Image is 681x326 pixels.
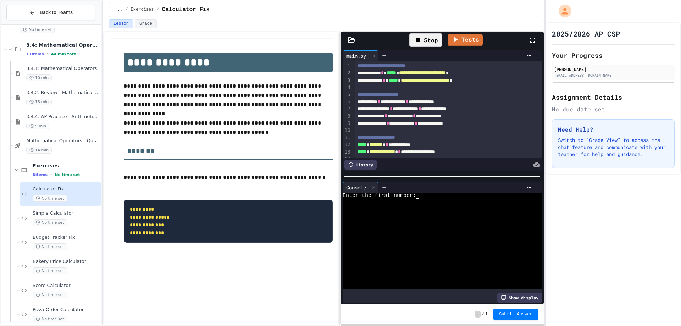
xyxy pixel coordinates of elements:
div: Console [343,184,370,191]
span: • [50,172,52,177]
div: No due date set [552,105,675,114]
div: [PERSON_NAME] [554,66,672,72]
div: [EMAIL_ADDRESS][DOMAIN_NAME] [554,73,672,78]
div: 12 [343,141,351,148]
p: Switch to "Grade View" to access the chat feature and communicate with your teacher for help and ... [558,137,669,158]
button: Grade [135,19,157,28]
span: No time set [33,243,67,250]
span: Exercises [33,162,100,169]
span: Submit Answer [499,311,532,317]
div: 14 [343,156,351,163]
div: 10 [343,127,351,134]
span: 15 min [26,99,52,105]
span: / [156,7,159,12]
span: Simple Calculator [33,210,100,216]
button: Back to Teams [6,5,95,20]
button: Lesson [109,19,133,28]
span: / [125,7,128,12]
span: / [482,311,485,317]
h3: Need Help? [558,125,669,134]
span: No time set [20,26,55,33]
a: Tests [448,34,483,46]
span: Bakery Price Calculator [33,259,100,265]
h2: Assignment Details [552,92,675,102]
span: 3.4.4: AP Practice - Arithmetic Operators [26,114,100,120]
div: 4 [343,84,351,91]
span: No time set [33,195,67,202]
div: History [344,160,377,170]
span: 5 min [26,123,49,129]
div: 3 [343,77,351,84]
span: Budget Tracker Fix [33,234,100,241]
div: My Account [551,3,573,19]
h1: 2025/2026 AP CSP [552,29,620,39]
h2: Your Progress [552,50,675,60]
div: 11 [343,134,351,141]
span: 10 min [26,74,52,81]
span: 44 min total [51,52,78,56]
div: 1 [343,62,351,70]
span: 3.4.1: Mathematical Operators [26,66,100,72]
span: Exercises [131,7,154,12]
div: 9 [343,120,351,127]
span: Calculator Fix [162,5,210,14]
span: No time set [33,219,67,226]
span: 6 items [33,172,48,177]
span: No time set [33,316,67,322]
div: 7 [343,105,351,112]
div: 8 [343,113,351,120]
span: Enter the first number: [343,193,416,199]
div: 6 [343,98,351,105]
span: Pizza Order Calculator [33,307,100,313]
span: 1 [485,311,488,317]
span: No time set [33,292,67,298]
div: main.py [343,52,370,60]
span: No time set [55,172,80,177]
div: To enrich screen reader interactions, please activate Accessibility in Grammarly extension settings [355,61,542,171]
span: Mathematical Operators - Quiz [26,138,100,144]
span: 3.4: Mathematical Operators [26,42,100,48]
div: Console [343,182,378,193]
span: - [475,311,480,318]
div: main.py [343,50,378,61]
div: 2 [343,70,351,77]
span: ... [115,7,123,12]
div: 5 [343,91,351,98]
span: 3.4.2: Review - Mathematical Operators [26,90,100,96]
span: • [47,51,48,57]
button: Submit Answer [493,309,538,320]
div: 13 [343,149,351,156]
span: 11 items [26,52,44,56]
span: Calculator Fix [33,186,100,192]
span: Score Calculator [33,283,100,289]
div: Stop [409,33,442,47]
span: No time set [33,267,67,274]
span: 14 min [26,147,52,154]
div: Show display [497,293,542,303]
span: Back to Teams [40,9,73,16]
